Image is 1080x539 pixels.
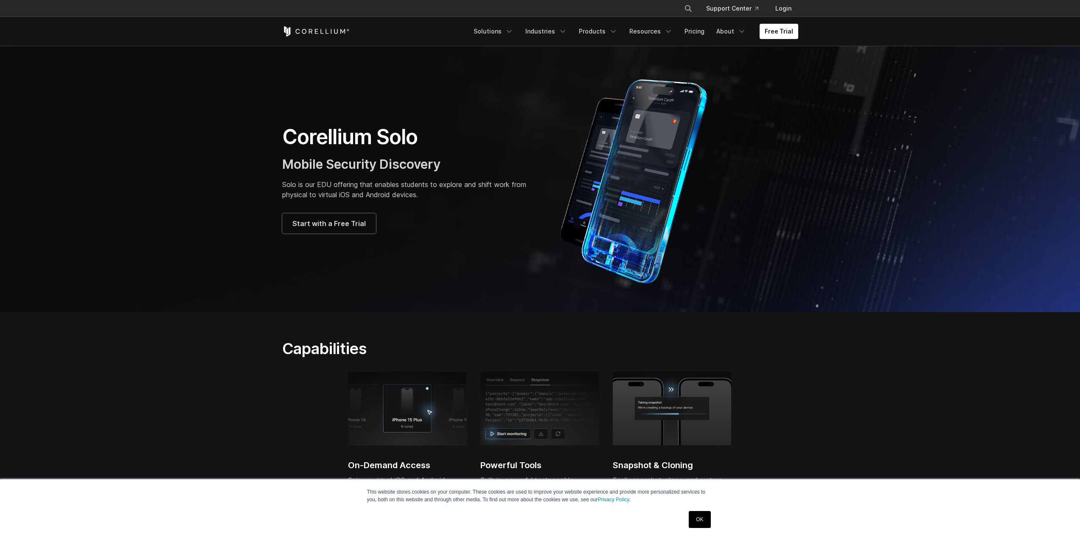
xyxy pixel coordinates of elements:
[598,497,631,503] a: Privacy Policy.
[681,1,696,16] button: Search
[520,24,572,39] a: Industries
[282,26,350,36] a: Corellium Home
[760,24,798,39] a: Free Trial
[292,218,366,229] span: Start with a Free Trial
[480,459,599,472] h2: Powerful Tools
[613,371,732,445] img: Process of taking snapshot and creating a backup of the iPhone virtual device.
[468,24,519,39] a: Solutions
[282,179,532,200] p: Solo is our EDU offering that enables students to explore and shift work from physical to virtual...
[468,24,798,39] div: Navigation Menu
[769,1,798,16] a: Login
[282,156,440,172] span: Mobile Security Discovery
[367,488,713,503] p: This website stores cookies on your computer. These cookies are used to improve your website expe...
[679,24,710,39] a: Pricing
[574,24,623,39] a: Products
[699,1,765,16] a: Support Center
[348,371,467,445] img: iPhone 17 Plus; 6 cores
[282,339,620,358] h2: Capabilities
[624,24,678,39] a: Resources
[348,459,467,472] h2: On-Demand Access
[689,511,710,528] a: OK
[282,124,532,150] h1: Corellium Solo
[613,459,732,472] h2: Snapshot & Cloning
[480,371,599,445] img: Powerful Tools enabling unmatched device access, visibility, and control
[711,24,751,39] a: About
[674,1,798,16] div: Navigation Menu
[613,475,732,536] p: Easily snapshot, clone, and restore virtual devices. Pause and resume firmware and app operations...
[549,73,731,285] img: Corellium Solo for mobile app security solutions
[282,213,376,234] a: Start with a Free Trial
